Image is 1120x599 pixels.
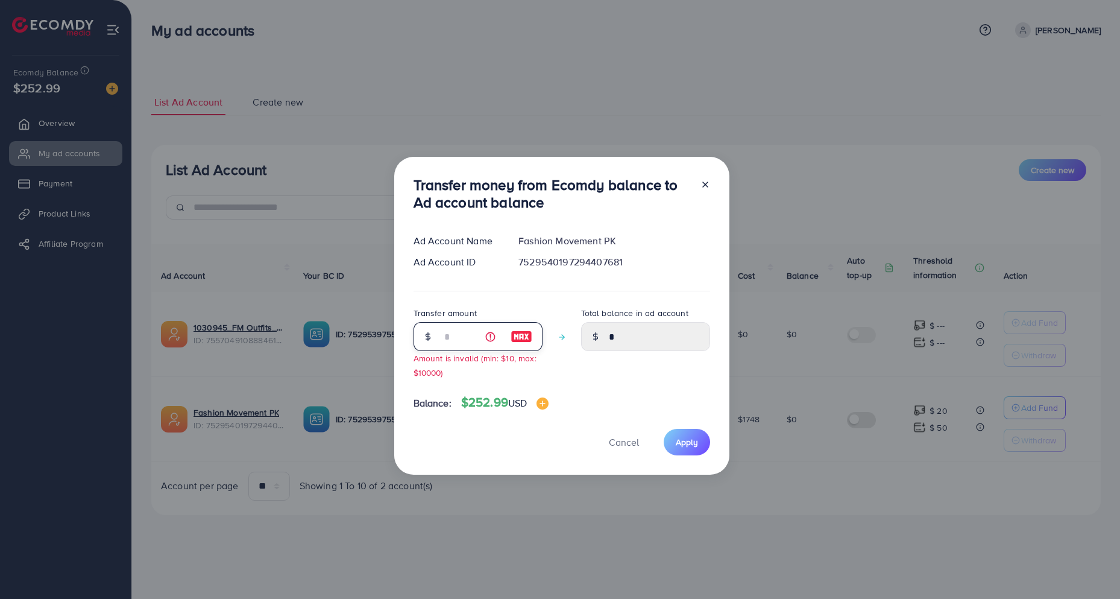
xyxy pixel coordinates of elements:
[509,255,719,269] div: 7529540197294407681
[664,429,710,455] button: Apply
[414,307,477,319] label: Transfer amount
[414,396,451,410] span: Balance:
[511,329,532,344] img: image
[536,398,549,410] img: image
[404,255,509,269] div: Ad Account ID
[676,436,698,448] span: Apply
[594,429,654,455] button: Cancel
[414,352,536,378] small: Amount is invalid (min: $10, max: $10000)
[461,395,549,410] h4: $252.99
[609,436,639,449] span: Cancel
[581,307,688,319] label: Total balance in ad account
[414,176,691,211] h3: Transfer money from Ecomdy balance to Ad account balance
[1069,545,1111,590] iframe: Chat
[508,396,527,410] span: USD
[509,234,719,248] div: Fashion Movement PK
[404,234,509,248] div: Ad Account Name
